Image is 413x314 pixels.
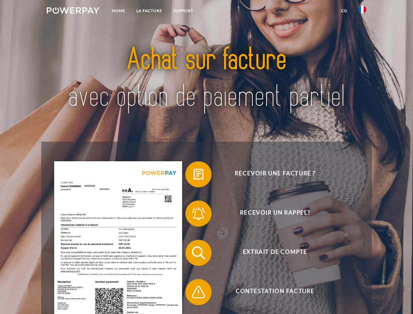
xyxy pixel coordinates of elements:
[168,5,199,17] a: Support
[195,161,355,187] span: Recevoir une facture ?
[195,279,355,305] span: Contestation Facture
[185,161,355,187] button: Recevoir une facture ?
[190,245,207,261] img: qb_search.svg
[190,205,207,222] img: qb_bell.svg
[185,201,355,227] button: Recevoir un rappel?
[190,284,207,300] img: qb_warning.svg
[62,31,351,125] img: title-powerpay_fr.svg
[336,5,353,17] a: CG
[47,7,99,14] img: logo-powerpay-white.svg
[185,279,355,305] button: Contestation Facture
[195,201,355,227] span: Recevoir un rappel?
[190,166,207,183] img: qb_bill.svg
[106,5,131,17] a: Home
[131,5,168,17] a: LA FACTURE
[358,6,366,13] img: fr
[185,240,355,266] button: Extrait de compte
[195,240,355,266] span: Extrait de compte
